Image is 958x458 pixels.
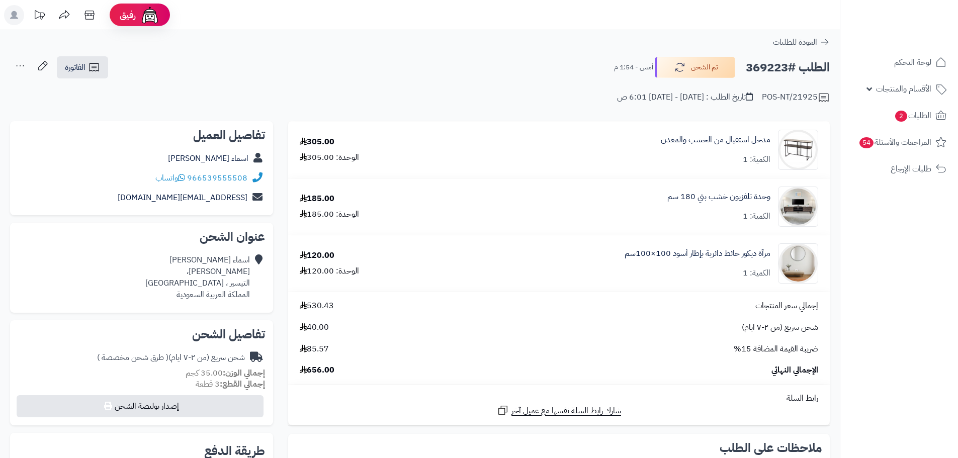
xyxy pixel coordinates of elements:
div: اسماء [PERSON_NAME] [PERSON_NAME]، التيسير ، [GEOGRAPHIC_DATA] المملكة العربية السعودية [145,254,250,300]
span: 2 [895,111,907,122]
span: العودة للطلبات [773,36,817,48]
h2: طريقة الدفع [204,445,265,457]
div: الكمية: 1 [743,154,770,165]
h2: ملاحظات على الطلب [296,442,822,454]
a: طلبات الإرجاع [846,157,952,181]
button: إصدار بوليصة الشحن [17,395,264,417]
img: 1750493842-220601011470-90x90.jpg [778,187,818,227]
a: شارك رابط السلة نفسها مع عميل آخر [497,404,621,417]
strong: إجمالي القطع: [220,378,265,390]
h2: تفاصيل العميل [18,129,265,141]
span: الطلبات [894,109,931,123]
div: الكمية: 1 [743,267,770,279]
span: 656.00 [300,364,334,376]
span: طلبات الإرجاع [891,162,931,176]
h2: عنوان الشحن [18,231,265,243]
span: ( طرق شحن مخصصة ) [97,351,168,363]
span: 40.00 [300,322,329,333]
span: شارك رابط السلة نفسها مع عميل آخر [511,405,621,417]
span: الإجمالي النهائي [771,364,818,376]
a: مدخل استقبال من الخشب والمعدن [661,134,770,146]
div: 185.00 [300,193,334,205]
div: الوحدة: 305.00 [300,152,359,163]
span: شحن سريع (من ٢-٧ ايام) [742,322,818,333]
a: المراجعات والأسئلة54 [846,130,952,154]
div: POS-NT/21925 [762,91,830,104]
span: 54 [859,137,874,148]
h2: الطلب #369223 [746,57,830,78]
a: لوحة التحكم [846,50,952,74]
a: الفاتورة [57,56,108,78]
a: واتساب [155,172,185,184]
div: الكمية: 1 [743,211,770,222]
a: وحدة تلفزيون خشب بني 180 سم [667,191,770,203]
small: أمس - 1:54 م [614,62,653,72]
div: 120.00 [300,250,334,261]
img: 1739790963-220608010528-90x90.jpg [778,130,818,170]
small: 35.00 كجم [186,367,265,379]
span: الأقسام والمنتجات [876,82,931,96]
img: 1753785549-1-90x90.jpg [778,243,818,284]
button: تم الشحن [655,57,735,78]
span: رفيق [120,9,136,21]
img: logo-2.png [890,28,948,49]
span: الفاتورة [65,61,85,73]
span: لوحة التحكم [894,55,931,69]
span: 85.57 [300,343,329,355]
a: [EMAIL_ADDRESS][DOMAIN_NAME] [118,192,247,204]
img: ai-face.png [140,5,160,25]
div: تاريخ الطلب : [DATE] - [DATE] 6:01 ص [617,91,753,103]
a: تحديثات المنصة [27,5,52,28]
a: العودة للطلبات [773,36,830,48]
span: 530.43 [300,300,334,312]
span: المراجعات والأسئلة [858,135,931,149]
a: 966539555508 [187,172,247,184]
small: 3 قطعة [196,378,265,390]
span: إجمالي سعر المنتجات [755,300,818,312]
div: الوحدة: 120.00 [300,265,359,277]
h2: تفاصيل الشحن [18,328,265,340]
div: 305.00 [300,136,334,148]
div: شحن سريع (من ٢-٧ ايام) [97,352,245,363]
div: رابط السلة [292,393,826,404]
a: الطلبات2 [846,104,952,128]
a: مرآة ديكور حائط دائرية بإطار أسود 100×100سم [625,248,770,259]
strong: إجمالي الوزن: [223,367,265,379]
div: الوحدة: 185.00 [300,209,359,220]
a: اسماء [PERSON_NAME] [168,152,248,164]
span: ضريبة القيمة المضافة 15% [734,343,818,355]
